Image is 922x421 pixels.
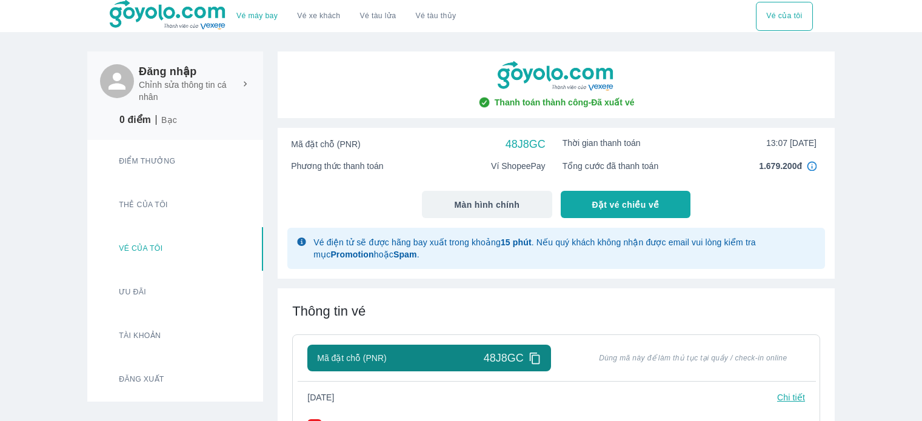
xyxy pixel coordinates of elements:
[313,237,756,259] span: Vé điện tử sẽ được hãng bay xuất trong khoảng . Nếu quý khách không nhận được email vui lòng kiểm...
[292,303,366,319] span: Thông tin vé
[101,285,115,300] img: promotion
[101,329,115,343] img: account
[756,2,812,31] div: choose transportation mode
[495,96,635,108] span: Thanh toán thành công - Đã xuất vé
[756,2,812,31] button: Vé của tôi
[506,137,546,151] span: 48J8GC
[236,12,278,21] a: Vé máy bay
[297,12,340,21] a: Vé xe khách
[759,160,802,172] span: 1.679.200đ
[484,351,524,365] span: 48J8GC
[455,199,520,211] span: Màn hình chính
[581,353,805,363] span: Dùng mã này để làm thủ tục tại quầy / check-in online
[592,199,660,211] span: Đặt vé chiều về
[101,373,115,387] img: logout
[101,242,115,256] img: ticket
[91,358,263,402] button: Đăng xuất
[330,250,373,259] strong: Promotion
[91,227,263,271] button: Vé của tôi
[563,137,641,149] span: Thời gian thanh toán
[139,64,250,79] h6: Đăng nhập
[91,184,263,227] button: Thẻ của tôi
[297,237,306,246] img: glyph
[91,314,263,358] button: Tài khoản
[777,391,805,403] p: Chi tiết
[807,161,817,171] img: in4
[561,191,691,218] button: Đặt vé chiều về
[119,114,151,126] p: 0 điểm
[491,160,546,172] span: Ví ShopeePay
[101,198,115,213] img: star
[478,96,490,108] img: check-circle
[501,237,532,247] strong: 15 phút
[100,113,115,127] img: star
[307,391,344,403] span: [DATE]
[350,2,406,31] a: Vé tàu lửa
[87,140,263,402] div: Card thong tin user
[101,154,115,169] img: star
[406,2,466,31] button: Vé tàu thủy
[91,140,263,184] button: Điểm thưởng
[766,137,817,149] span: 13:07 [DATE]
[563,160,659,172] span: Tổng cước đã thanh toán
[139,79,235,103] p: Chỉnh sửa thông tin cá nhân
[227,2,466,31] div: choose transportation mode
[161,114,177,126] p: Bạc
[422,191,552,218] button: Màn hình chính
[498,61,615,91] img: goyolo-logo
[91,271,263,314] button: Ưu đãi
[291,160,383,172] span: Phương thức thanh toán
[393,250,417,259] strong: Spam
[317,352,386,364] span: Mã đặt chỗ (PNR)
[291,138,360,150] span: Mã đặt chỗ (PNR)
